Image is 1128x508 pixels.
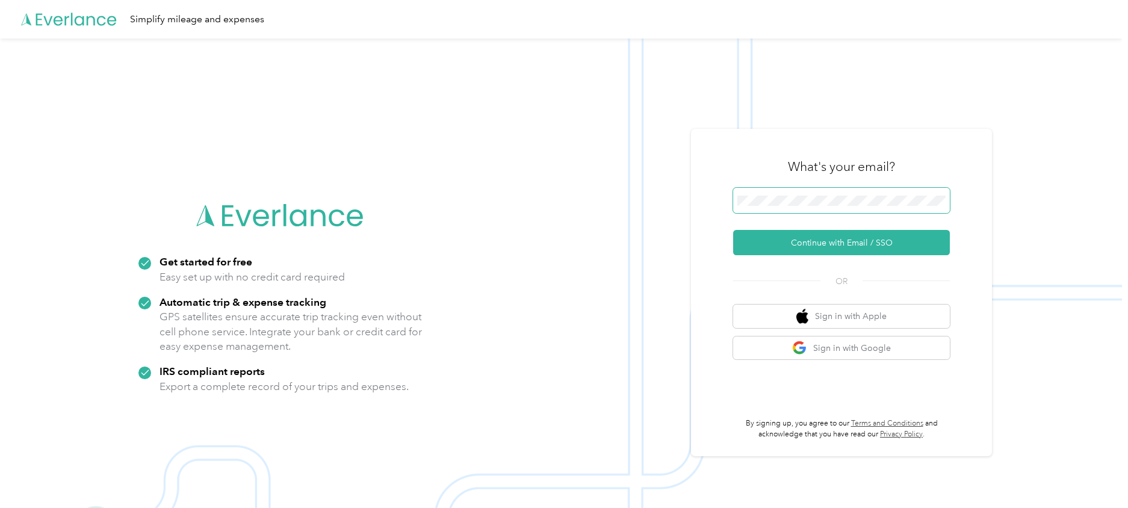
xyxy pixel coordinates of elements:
[788,158,895,175] h3: What's your email?
[130,12,264,27] div: Simplify mileage and expenses
[733,305,950,328] button: apple logoSign in with Apple
[733,418,950,439] p: By signing up, you agree to our and acknowledge that you have read our .
[733,230,950,255] button: Continue with Email / SSO
[796,309,808,324] img: apple logo
[880,430,923,439] a: Privacy Policy
[792,341,807,356] img: google logo
[160,270,345,285] p: Easy set up with no credit card required
[160,255,252,268] strong: Get started for free
[820,275,863,288] span: OR
[160,309,423,354] p: GPS satellites ensure accurate trip tracking even without cell phone service. Integrate your bank...
[160,365,265,377] strong: IRS compliant reports
[851,419,923,428] a: Terms and Conditions
[733,336,950,360] button: google logoSign in with Google
[160,296,326,308] strong: Automatic trip & expense tracking
[160,379,409,394] p: Export a complete record of your trips and expenses.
